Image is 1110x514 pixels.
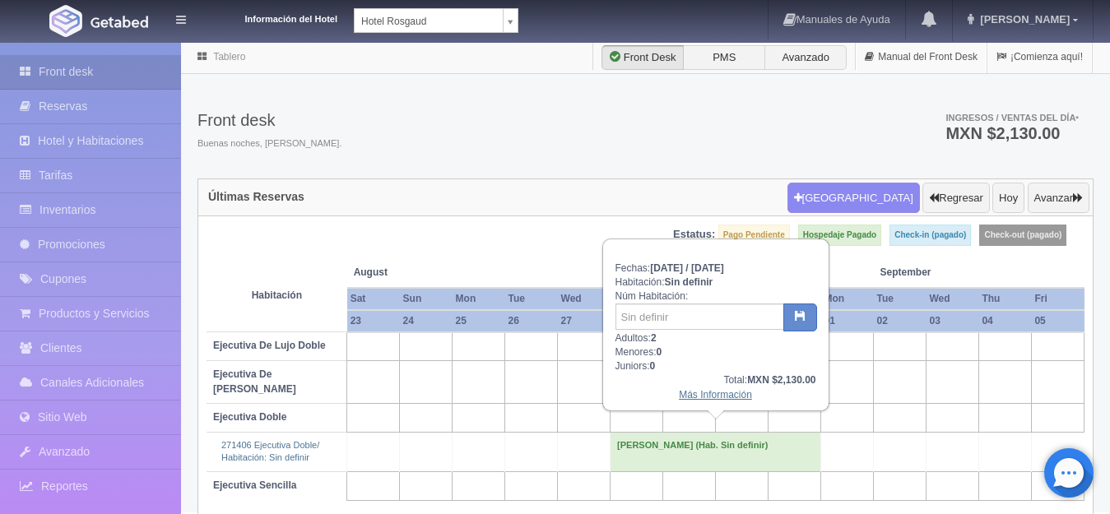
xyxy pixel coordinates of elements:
label: Check-out (pagado) [979,225,1066,246]
span: August [354,266,446,280]
b: [DATE] / [DATE] [650,262,724,274]
h3: Front desk [197,111,341,129]
th: Wed [558,288,611,310]
a: Manual del Front Desk [856,41,987,73]
th: 03 [926,310,978,332]
input: Sin definir [615,303,784,330]
b: Ejecutiva De Lujo Doble [213,340,326,351]
label: Check-in (pagado) [889,225,971,246]
b: Ejecutiva Sencilla [213,479,296,491]
th: 01 [820,310,873,332]
th: 25 [453,310,505,332]
button: Regresar [922,183,989,214]
label: PMS [683,45,765,70]
th: 24 [400,310,453,332]
a: ¡Comienza aquí! [987,41,1092,73]
th: 27 [558,310,611,332]
th: 26 [505,310,558,332]
td: [PERSON_NAME] (Hab. Sin definir) [611,432,821,471]
dt: Información del Hotel [206,8,337,26]
span: [PERSON_NAME] [976,13,1070,25]
label: Hospedaje Pagado [798,225,881,246]
th: Sun [400,288,453,310]
th: Mon [820,288,873,310]
th: Fri [1031,288,1084,310]
th: 02 [873,310,926,332]
b: MXN $2,130.00 [747,374,815,386]
b: Sin definir [665,276,713,288]
b: 2 [651,332,657,344]
a: Tablero [213,51,245,63]
span: Ingresos / Ventas del día [945,113,1079,123]
div: Fechas: Habitación: Núm Habitación: Adultos: Menores: Juniors: [604,240,828,410]
label: Pago Pendiente [718,225,790,246]
b: Ejecutiva Doble [213,411,286,423]
th: Tue [505,288,558,310]
th: 05 [1031,310,1084,332]
span: Hotel Rosgaud [361,9,496,34]
button: Avanzar [1028,183,1089,214]
label: Front Desk [601,45,684,70]
th: 23 [347,310,400,332]
strong: Habitación [252,289,302,301]
a: 271406 Ejecutiva Doble/Habitación: Sin definir [221,440,319,463]
b: Ejecutiva De [PERSON_NAME] [213,368,296,394]
button: [GEOGRAPHIC_DATA] [787,183,920,214]
th: Mon [453,288,505,310]
span: Buenas noches, [PERSON_NAME]. [197,137,341,150]
img: Getabed [91,16,148,28]
img: Getabed [49,5,82,37]
label: Avanzado [764,45,847,70]
b: 0 [650,360,656,372]
th: Wed [926,288,978,310]
button: Hoy [992,183,1024,214]
th: Sat [347,288,400,310]
span: September [880,266,972,280]
a: Más Información [679,389,752,401]
th: Tue [873,288,926,310]
div: Total: [615,373,816,387]
b: 0 [657,346,662,358]
a: Hotel Rosgaud [354,8,518,33]
h3: MXN $2,130.00 [945,125,1079,141]
h4: Últimas Reservas [208,191,304,203]
th: 04 [978,310,1031,332]
th: Thu [978,288,1031,310]
label: Estatus: [673,227,715,243]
